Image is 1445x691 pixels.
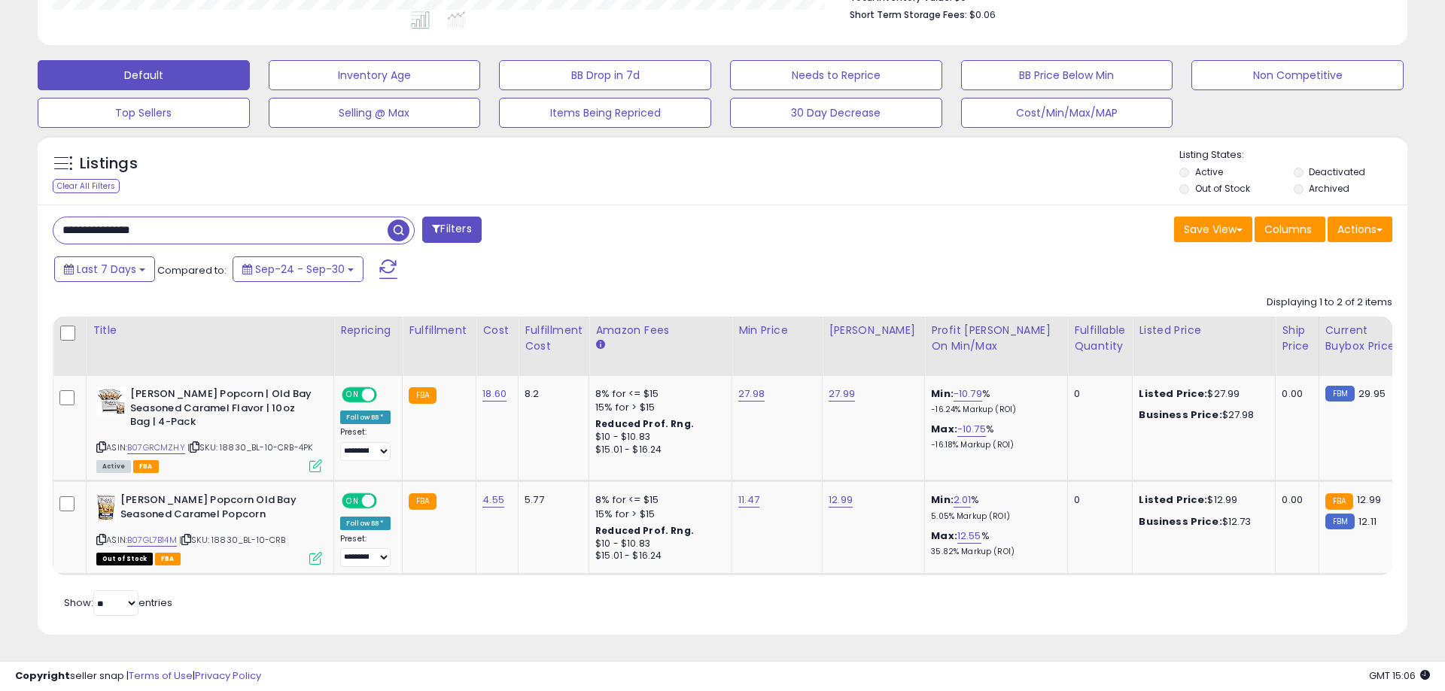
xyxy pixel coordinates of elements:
[1139,387,1264,401] div: $27.99
[1074,387,1121,401] div: 0
[957,422,986,437] a: -10.75
[93,323,327,338] div: Title
[1195,182,1250,195] label: Out of Stock
[340,411,391,424] div: Follow BB *
[96,387,322,471] div: ASIN:
[925,317,1068,376] th: The percentage added to the cost of goods (COGS) that forms the calculator for Min & Max prices.
[130,387,313,433] b: [PERSON_NAME] Popcorn | Old Bay Seasoned Caramel Flavor | 10oz Bag | 4-Pack
[1358,386,1386,401] span: 29.95
[155,553,181,565] span: FBA
[499,60,711,90] button: BB Drop in 7d
[127,441,185,454] a: B07GRCMZHY
[595,550,720,562] div: $15.01 - $16.24
[343,495,362,508] span: ON
[1264,222,1312,237] span: Columns
[1179,148,1407,162] p: Listing States:
[1328,217,1392,242] button: Actions
[409,493,437,510] small: FBA
[1282,493,1307,507] div: 0.00
[77,262,136,277] span: Last 7 Days
[1074,323,1126,354] div: Fulfillable Quantity
[375,389,399,402] span: OFF
[595,323,726,338] div: Amazon Fees
[38,98,250,128] button: Top Sellers
[96,553,153,565] span: All listings that are currently out of stock and unavailable for purchase on Amazon
[730,60,942,90] button: Needs to Reprice
[96,493,322,563] div: ASIN:
[1174,217,1252,242] button: Save View
[409,387,437,404] small: FBA
[1139,323,1269,338] div: Listed Price
[1325,493,1353,510] small: FBA
[375,495,399,508] span: OFF
[931,492,954,507] b: Min:
[961,60,1173,90] button: BB Price Below Min
[269,60,481,90] button: Inventory Age
[1325,514,1355,529] small: FBM
[969,8,996,22] span: $0.06
[829,492,853,508] a: 12.99
[15,669,261,683] div: seller snap | |
[931,493,1056,521] div: %
[127,534,177,547] a: B07GL7B14M
[129,668,193,683] a: Terms of Use
[738,323,816,338] div: Min Price
[595,444,720,456] div: $15.01 - $16.24
[1325,323,1403,354] div: Current Buybox Price
[482,323,512,338] div: Cost
[595,338,604,352] small: Amazon Fees.
[931,422,957,436] b: Max:
[957,529,981,544] a: 12.55
[1139,493,1264,507] div: $12.99
[179,534,286,546] span: | SKU: 18830_BL-10-CRB
[38,60,250,90] button: Default
[850,8,967,21] b: Short Term Storage Fees:
[595,401,720,414] div: 15% for > $15
[80,153,138,174] h5: Listings
[1309,165,1365,178] label: Deactivated
[931,547,1056,557] p: 35.82% Markup (ROI)
[1074,493,1121,507] div: 0
[340,427,391,461] div: Preset:
[595,493,720,507] div: 8% for <= $15
[525,323,583,354] div: Fulfillment Cost
[829,323,918,338] div: [PERSON_NAME]
[931,323,1061,354] div: Profit [PERSON_NAME] on Min/Max
[499,98,711,128] button: Items Being Repriced
[133,460,159,473] span: FBA
[409,323,470,338] div: Fulfillment
[954,492,972,508] a: 2.01
[931,423,1056,450] div: %
[482,492,504,508] a: 4.55
[1139,386,1207,401] b: Listed Price:
[1325,386,1355,402] small: FBM
[233,256,364,282] button: Sep-24 - Sep-30
[15,668,70,683] strong: Copyright
[525,493,577,507] div: 5.77
[1195,165,1223,178] label: Active
[187,441,312,453] span: | SKU: 18830_BL-10-CRB-4PK
[96,460,131,473] span: All listings currently available for purchase on Amazon
[1139,514,1221,529] b: Business Price:
[595,387,720,401] div: 8% for <= $15
[64,596,172,610] span: Show: entries
[1139,515,1264,529] div: $12.73
[340,517,391,530] div: Follow BB *
[595,524,694,537] b: Reduced Prof. Rng.
[954,386,982,402] a: -10.79
[195,668,261,683] a: Privacy Policy
[1282,387,1307,401] div: 0.00
[96,387,126,416] img: 51zOT9iSZqL._SL40_.jpg
[96,493,117,523] img: 51STpBmptIL._SL40_.jpg
[931,511,1056,522] p: 5.05% Markup (ROI)
[1267,295,1392,310] div: Displaying 1 to 2 of 2 items
[1369,668,1430,683] span: 2025-10-8 15:06 GMT
[931,387,1056,415] div: %
[53,179,120,193] div: Clear All Filters
[120,493,303,525] b: [PERSON_NAME] Popcorn Old Bay Seasoned Caramel Popcorn
[1309,182,1349,195] label: Archived
[931,529,957,543] b: Max:
[54,256,155,282] button: Last 7 Days
[1139,408,1221,422] b: Business Price:
[595,417,694,430] b: Reduced Prof. Rng.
